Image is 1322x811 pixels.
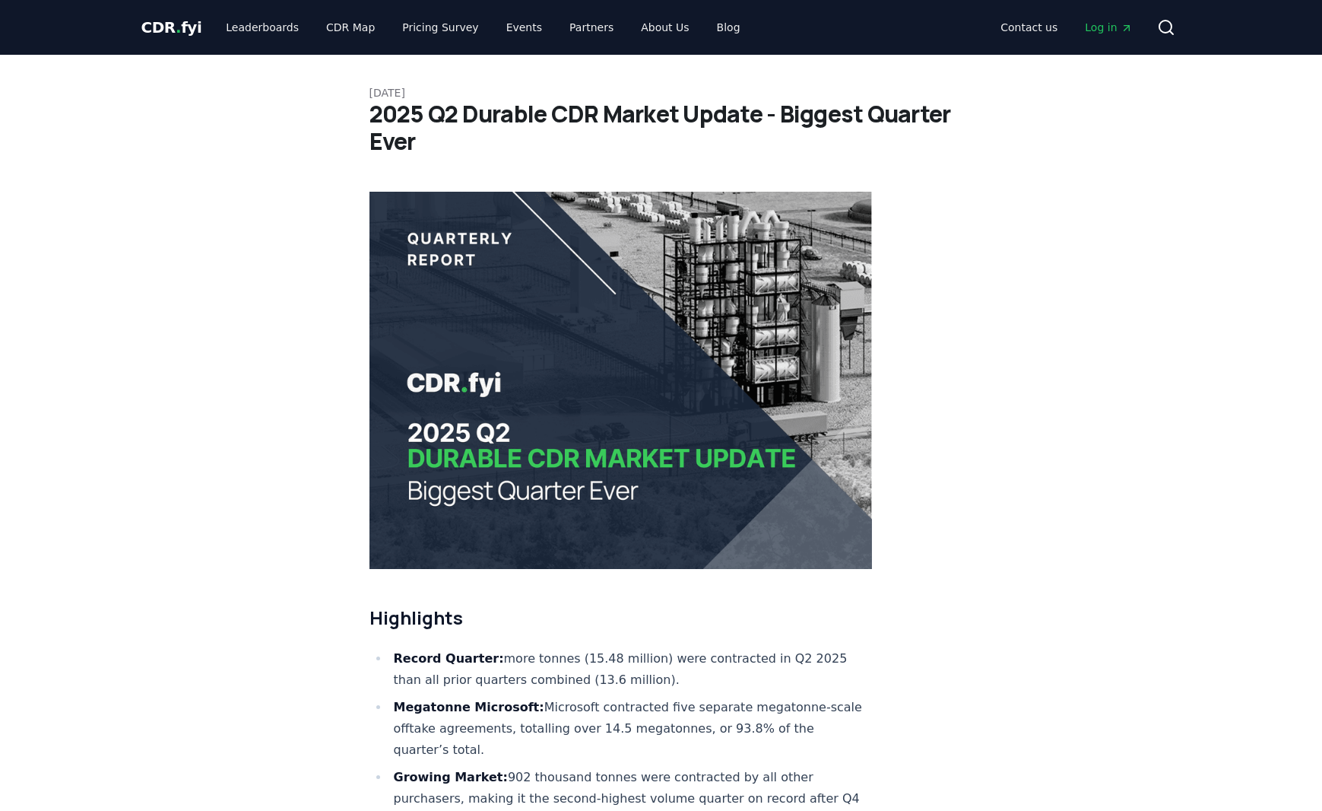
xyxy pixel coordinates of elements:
span: . [176,18,181,37]
a: Pricing Survey [390,14,490,41]
a: Log in [1073,14,1144,41]
a: CDR.fyi [141,17,202,38]
span: CDR fyi [141,18,202,37]
a: Leaderboards [214,14,311,41]
a: About Us [629,14,701,41]
li: more tonnes (15.48 million) were contracted in Q2 2025 than all prior quarters combined (13.6 mil... [389,648,873,691]
nav: Main [988,14,1144,41]
a: Blog [705,14,753,41]
h1: 2025 Q2 Durable CDR Market Update - Biggest Quarter Ever [369,100,953,155]
a: CDR Map [314,14,387,41]
span: Log in [1085,20,1132,35]
nav: Main [214,14,752,41]
strong: Megatonne Microsoft: [394,700,544,714]
a: Partners [557,14,626,41]
li: Microsoft contracted five separate megatonne-scale offtake agreements, totalling over 14.5 megato... [389,697,873,761]
strong: Record Quarter: [394,651,504,666]
img: blog post image [369,192,873,569]
a: Contact us [988,14,1070,41]
a: Events [494,14,554,41]
strong: Growing Market: [394,770,508,784]
h2: Highlights [369,606,873,630]
p: [DATE] [369,85,953,100]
